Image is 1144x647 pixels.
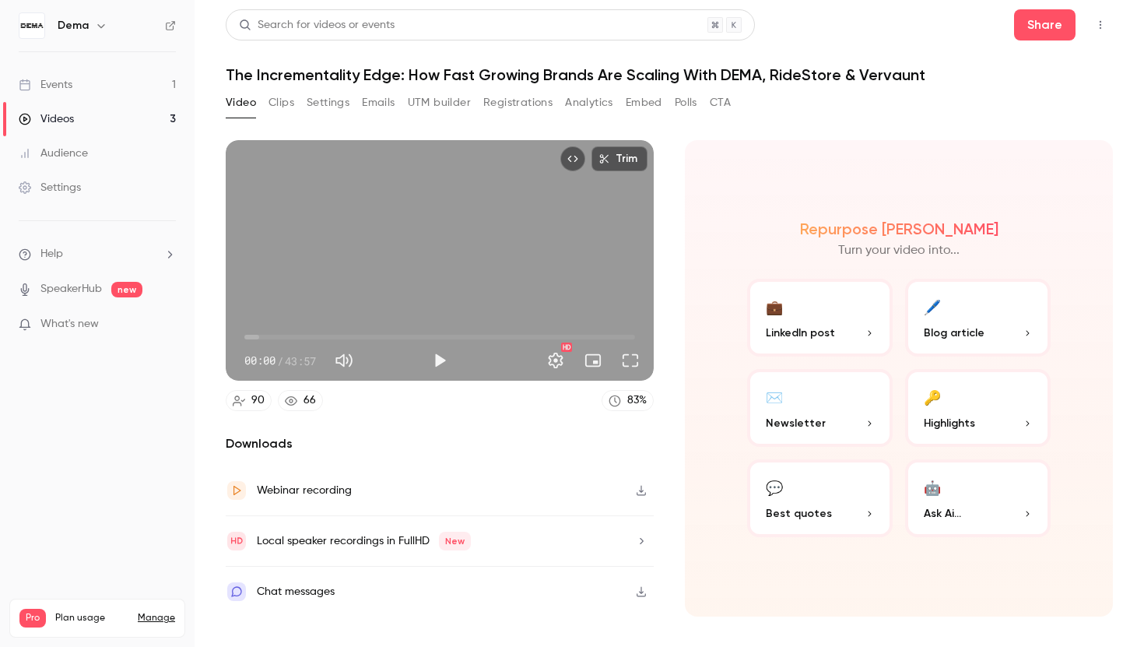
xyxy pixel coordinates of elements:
[239,17,395,33] div: Search for videos or events
[766,505,832,522] span: Best quotes
[268,90,294,115] button: Clips
[40,281,102,297] a: SpeakerHub
[19,111,74,127] div: Videos
[19,146,88,161] div: Audience
[408,90,471,115] button: UTM builder
[111,282,142,297] span: new
[577,345,609,376] button: Turn on miniplayer
[226,65,1113,84] h1: The Incrementality Edge: How Fast Growing Brands Are Scaling With DEMA, RideStore & Vervaunt
[244,353,275,369] span: 00:00
[924,385,941,409] div: 🔑
[58,18,89,33] h6: Dema
[924,505,961,522] span: Ask Ai...
[766,385,783,409] div: ✉️
[565,90,613,115] button: Analytics
[307,90,349,115] button: Settings
[924,475,941,499] div: 🤖
[626,90,662,115] button: Embed
[55,612,128,624] span: Plan usage
[226,90,256,115] button: Video
[138,612,175,624] a: Manage
[40,246,63,262] span: Help
[244,353,316,369] div: 00:00
[285,353,316,369] span: 43:57
[362,90,395,115] button: Emails
[627,392,647,409] div: 83 %
[1088,12,1113,37] button: Top Bar Actions
[924,415,975,431] span: Highlights
[257,532,471,550] div: Local speaker recordings in FullHD
[19,609,46,628] span: Pro
[766,294,783,318] div: 💼
[905,459,1051,537] button: 🤖Ask Ai...
[278,390,323,411] a: 66
[615,345,646,376] button: Full screen
[800,220,998,238] h2: Repurpose [PERSON_NAME]
[40,316,99,332] span: What's new
[19,180,81,195] div: Settings
[924,294,941,318] div: 🖊️
[1014,9,1076,40] button: Share
[439,532,471,550] span: New
[257,582,335,601] div: Chat messages
[277,353,283,369] span: /
[560,146,585,171] button: Embed video
[483,90,553,115] button: Registrations
[747,369,893,447] button: ✉️Newsletter
[766,475,783,499] div: 💬
[328,345,360,376] button: Mute
[226,390,272,411] a: 90
[710,90,731,115] button: CTA
[561,343,572,352] div: HD
[905,279,1051,357] button: 🖊️Blog article
[591,146,647,171] button: Trim
[19,13,44,38] img: Dema
[747,279,893,357] button: 💼LinkedIn post
[251,392,265,409] div: 90
[766,415,826,431] span: Newsletter
[747,459,893,537] button: 💬Best quotes
[424,345,455,376] button: Play
[157,318,176,332] iframe: Noticeable Trigger
[257,481,352,500] div: Webinar recording
[19,77,72,93] div: Events
[226,434,654,453] h2: Downloads
[304,392,316,409] div: 66
[19,246,176,262] li: help-dropdown-opener
[838,241,960,260] p: Turn your video into...
[924,325,984,341] span: Blog article
[675,90,697,115] button: Polls
[540,345,571,376] button: Settings
[602,390,654,411] a: 83%
[905,369,1051,447] button: 🔑Highlights
[766,325,835,341] span: LinkedIn post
